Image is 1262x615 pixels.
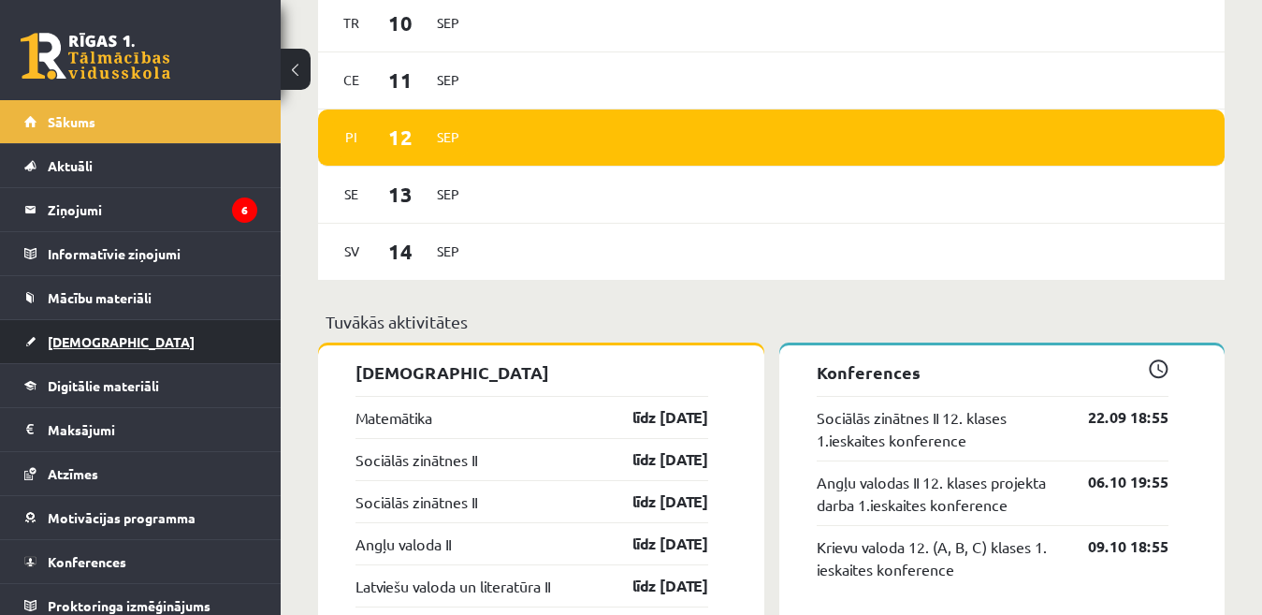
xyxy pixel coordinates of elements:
span: Pi [332,123,371,152]
span: 11 [371,65,429,95]
a: līdz [DATE] [600,533,708,555]
a: Krievu valoda 12. (A, B, C) klases 1. ieskaites konference [817,535,1061,580]
span: 14 [371,236,429,267]
span: Ce [332,66,371,95]
a: Maksājumi [24,408,257,451]
span: 10 [371,7,429,38]
a: līdz [DATE] [600,448,708,471]
a: [DEMOGRAPHIC_DATA] [24,320,257,363]
p: [DEMOGRAPHIC_DATA] [355,359,708,385]
a: Motivācijas programma [24,496,257,539]
a: Latviešu valoda un literatūra II [355,575,550,597]
a: Mācību materiāli [24,276,257,319]
span: Tr [332,8,371,37]
a: līdz [DATE] [600,491,708,513]
a: Angļu valoda II [355,533,451,555]
a: Aktuāli [24,144,257,187]
a: Sākums [24,100,257,143]
a: Sociālās zinātnes II [355,448,477,471]
p: Tuvākās aktivitātes [326,309,1217,334]
span: Sep [428,66,468,95]
span: Motivācijas programma [48,509,196,526]
a: Ziņojumi6 [24,188,257,231]
a: Digitālie materiāli [24,364,257,407]
a: Matemātika [355,406,432,429]
span: Se [332,180,371,209]
a: Atzīmes [24,452,257,495]
legend: Ziņojumi [48,188,257,231]
a: līdz [DATE] [600,406,708,429]
a: Rīgas 1. Tālmācības vidusskola [21,33,170,80]
span: Konferences [48,553,126,570]
span: Proktoringa izmēģinājums [48,597,210,614]
span: Digitālie materiāli [48,377,159,394]
span: Sep [428,180,468,209]
i: 6 [232,198,257,223]
a: Sociālās zinātnes II 12. klases 1.ieskaites konference [817,406,1061,451]
legend: Maksājumi [48,408,257,451]
a: 22.09 18:55 [1060,406,1168,429]
a: līdz [DATE] [600,575,708,597]
legend: Informatīvie ziņojumi [48,232,257,275]
span: Sep [428,8,468,37]
a: Konferences [24,540,257,583]
span: Mācību materiāli [48,289,152,306]
span: [DEMOGRAPHIC_DATA] [48,333,195,350]
span: Sep [428,123,468,152]
p: Konferences [817,359,1169,385]
a: Informatīvie ziņojumi [24,232,257,275]
span: Atzīmes [48,465,98,482]
a: 06.10 19:55 [1060,471,1168,493]
span: 12 [371,122,429,153]
span: Aktuāli [48,157,93,174]
a: Angļu valodas II 12. klases projekta darba 1.ieskaites konference [817,471,1061,516]
span: Sākums [48,113,95,130]
span: Sv [332,237,371,266]
span: Sep [428,237,468,266]
a: 09.10 18:55 [1060,535,1168,558]
a: Sociālās zinātnes II [355,491,477,513]
span: 13 [371,179,429,210]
